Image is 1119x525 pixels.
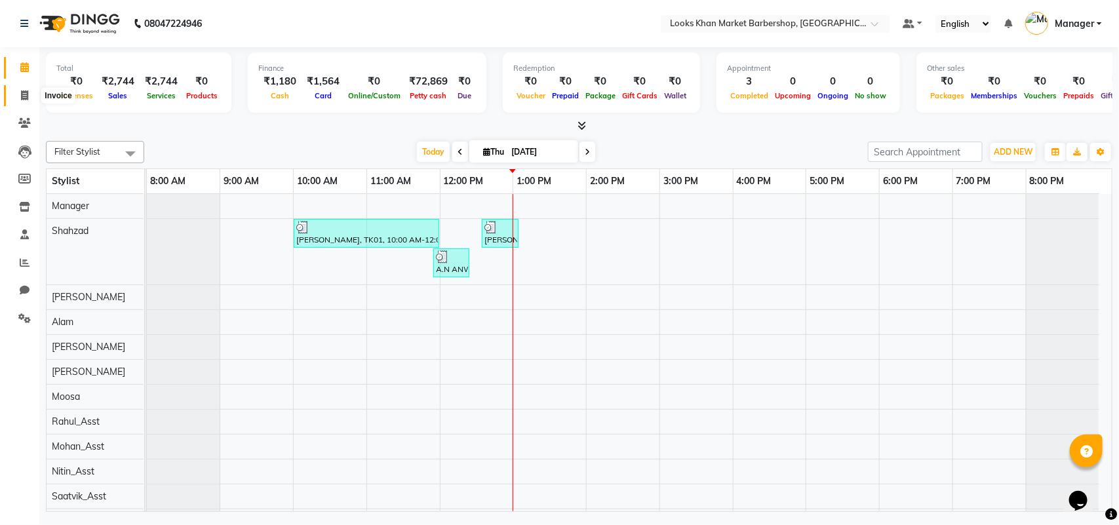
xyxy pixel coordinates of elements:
[727,91,772,100] span: Completed
[1064,473,1106,512] iframe: chat widget
[267,91,292,100] span: Cash
[52,225,88,237] span: Shahzad
[345,74,404,89] div: ₹0
[407,91,450,100] span: Petty cash
[454,91,475,100] span: Due
[1021,91,1060,100] span: Vouchers
[968,91,1021,100] span: Memberships
[52,490,106,502] span: Saatvik_Asst
[404,74,453,89] div: ₹72,869
[994,147,1032,157] span: ADD NEW
[582,91,619,100] span: Package
[52,291,125,303] span: [PERSON_NAME]
[1021,74,1060,89] div: ₹0
[734,172,775,191] a: 4:00 PM
[258,63,476,74] div: Finance
[852,91,890,100] span: No show
[453,74,476,89] div: ₹0
[513,91,549,100] span: Voucher
[953,172,994,191] a: 7:00 PM
[806,172,848,191] a: 5:00 PM
[183,91,221,100] span: Products
[727,74,772,89] div: 3
[1060,91,1097,100] span: Prepaids
[661,91,690,100] span: Wallet
[549,74,582,89] div: ₹0
[619,74,661,89] div: ₹0
[144,5,202,42] b: 08047224946
[54,146,100,157] span: Filter Stylist
[1055,17,1094,31] span: Manager
[52,391,80,402] span: Moosa
[52,341,125,353] span: [PERSON_NAME]
[927,91,968,100] span: Packages
[183,74,221,89] div: ₹0
[140,74,183,89] div: ₹2,744
[927,74,968,89] div: ₹0
[868,142,983,162] input: Search Appointment
[52,200,89,212] span: Manager
[33,5,123,42] img: logo
[661,74,690,89] div: ₹0
[52,440,104,452] span: Mohan_Asst
[41,88,75,104] div: Invoice
[619,91,661,100] span: Gift Cards
[56,74,96,89] div: ₹0
[258,74,302,89] div: ₹1,180
[727,63,890,74] div: Appointment
[587,172,628,191] a: 2:00 PM
[991,143,1036,161] button: ADD NEW
[367,172,414,191] a: 11:00 AM
[144,91,179,100] span: Services
[582,74,619,89] div: ₹0
[513,63,690,74] div: Redemption
[513,172,555,191] a: 1:00 PM
[1025,12,1048,35] img: Manager
[852,74,890,89] div: 0
[96,74,140,89] div: ₹2,744
[52,465,94,477] span: Nitin_Asst
[302,74,345,89] div: ₹1,564
[814,91,852,100] span: Ongoing
[294,172,341,191] a: 10:00 AM
[1027,172,1068,191] a: 8:00 PM
[52,366,125,378] span: [PERSON_NAME]
[814,74,852,89] div: 0
[435,250,468,275] div: A.N ANWER, TK02, 11:55 AM-12:25 PM, Stylist Cut(M)
[772,91,814,100] span: Upcoming
[968,74,1021,89] div: ₹0
[1060,74,1097,89] div: ₹0
[513,74,549,89] div: ₹0
[52,175,79,187] span: Stylist
[772,74,814,89] div: 0
[660,172,701,191] a: 3:00 PM
[52,316,73,328] span: Alam
[549,91,582,100] span: Prepaid
[52,416,100,427] span: Rahul_Asst
[311,91,335,100] span: Card
[295,221,438,246] div: [PERSON_NAME], TK01, 10:00 AM-12:00 PM, Sr.Stylist Cut(M),Royal Shave Experience
[880,172,921,191] a: 6:00 PM
[441,172,487,191] a: 12:00 PM
[56,63,221,74] div: Total
[483,221,517,246] div: [PERSON_NAME], TK03, 12:35 PM-01:05 PM, Stylist Cut(M)
[480,147,507,157] span: Thu
[417,142,450,162] span: Today
[147,172,189,191] a: 8:00 AM
[345,91,404,100] span: Online/Custom
[106,91,131,100] span: Sales
[507,142,573,162] input: 2025-09-04
[220,172,262,191] a: 9:00 AM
